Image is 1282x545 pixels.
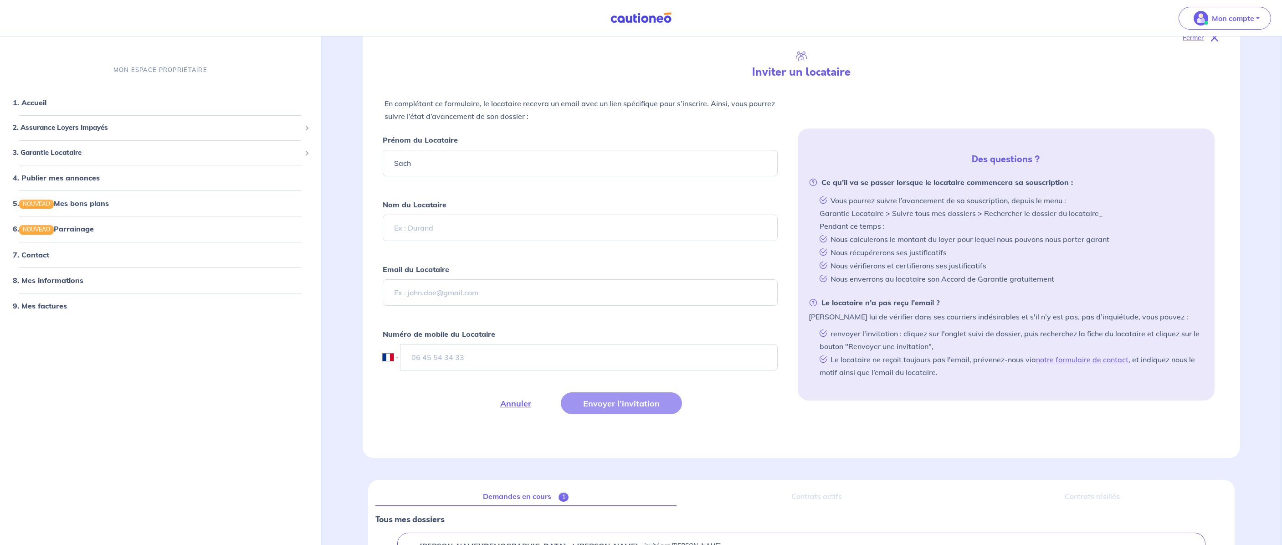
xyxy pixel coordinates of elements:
[13,224,94,233] a: 6.NOUVEAUParrainage
[13,147,301,158] span: 3. Garantie Locataire
[816,232,1204,246] li: Nous calculerons le montant du loyer pour lequel nous pouvons nous porter garant
[4,296,317,314] div: 9. Mes factures
[13,199,109,208] a: 5.NOUVEAUMes bons plans
[383,265,449,274] strong: Email du Locataire
[4,119,317,137] div: 2. Assurance Loyers Impayés
[13,275,83,284] a: 8. Mes informations
[4,220,317,238] div: 6.NOUVEAUParrainage
[383,329,495,339] strong: Numéro de mobile du Locataire
[13,123,301,133] span: 2. Assurance Loyers Impayés
[816,259,1204,272] li: Nous vérifierons et certifierons ses justificatifs
[478,392,554,414] button: Annuler
[4,169,317,187] div: 4. Publier mes annonces
[809,176,1073,189] strong: Ce qu’il va se passer lorsque le locataire commencera sa souscription :
[4,194,317,212] div: 5.NOUVEAUMes bons plans
[1183,32,1204,44] p: Fermer
[559,493,569,502] span: 1
[816,246,1204,259] li: Nous récupérerons ses justificatifs
[590,66,1012,79] h4: Inviter un locataire
[816,272,1204,285] li: Nous enverrons au locataire son Accord de Garantie gratuitement
[4,144,317,161] div: 3. Garantie Locataire
[13,98,46,107] a: 1. Accueil
[375,487,677,506] a: Demandes en cours1
[383,279,778,306] input: Ex : john.doe@gmail.com
[816,194,1204,232] li: Vous pourrez suivre l’avancement de sa souscription, depuis le menu : Garantie Locataire > Suivre...
[13,250,49,259] a: 7. Contact
[816,327,1204,353] li: renvoyer l'invitation : cliquez sur l'onglet suivi de dossier, puis recherchez la fiche du locata...
[4,271,317,289] div: 8. Mes informations
[383,200,446,209] strong: Nom du Locataire
[375,514,1228,525] p: Tous mes dossiers
[383,135,458,144] strong: Prénom du Locataire
[4,93,317,112] div: 1. Accueil
[385,97,776,123] p: En complétant ce formulaire, le locataire recevra un email avec un lien spécifique pour s’inscrir...
[1036,355,1128,364] a: notre formulaire de contact
[383,215,778,241] input: Ex : Durand
[1179,7,1271,30] button: illu_account_valid_menu.svgMon compte
[809,296,940,309] strong: Le locataire n’a pas reçu l’email ?
[607,12,675,24] img: Cautioneo
[801,154,1211,165] h5: Des questions ?
[13,301,67,310] a: 9. Mes factures
[809,296,1204,379] li: [PERSON_NAME] lui de vérifier dans ses courriers indésirables et s'il n’y est pas, pas d’inquiétu...
[1194,11,1208,26] img: illu_account_valid_menu.svg
[383,150,778,176] input: Ex : John
[4,245,317,263] div: 7. Contact
[113,66,207,74] p: MON ESPACE PROPRIÉTAIRE
[400,344,777,370] input: 06 45 54 34 33
[13,173,100,182] a: 4. Publier mes annonces
[816,353,1204,379] li: Le locataire ne reçoit toujours pas l'email, prévenez-nous via , et indiquez nous le motif ainsi ...
[1212,13,1254,24] p: Mon compte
